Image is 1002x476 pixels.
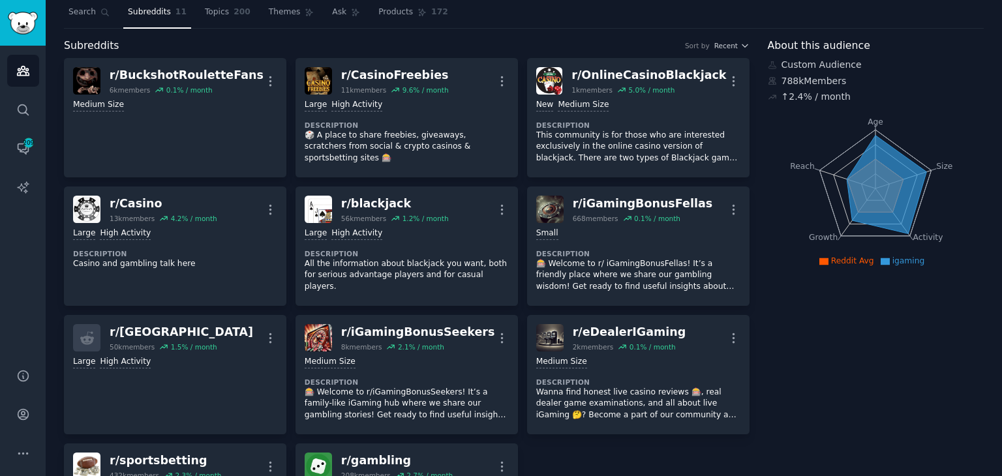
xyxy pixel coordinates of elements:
span: 11 [175,7,187,18]
div: 50k members [110,342,155,351]
div: r/ BuckshotRouletteFans [110,67,264,83]
span: igaming [892,256,925,265]
dt: Description [305,378,509,387]
div: 788k Members [768,74,984,88]
div: High Activity [100,356,151,368]
a: r/[GEOGRAPHIC_DATA]50kmembers1.5% / monthLargeHigh Activity [64,315,286,434]
a: Topics200 [200,2,255,29]
span: Ask [332,7,346,18]
p: 🎲 A place to share freebies, giveaways, scratchers from social & crypto casinos & sportsbetting s... [305,130,509,164]
tspan: Size [936,161,952,170]
div: 0.1 % / month [630,342,676,351]
p: 🎰 Welcome to r/ iGamingBonusFellas! It’s a friendly place where we share our gambling wisdom! Get... [536,258,740,293]
span: Recent [714,41,738,50]
div: r/ iGamingBonusSeekers [341,324,495,340]
div: Small [536,228,558,240]
div: 6k members [110,85,151,95]
span: 172 [431,7,448,18]
dt: Description [305,249,509,258]
a: BuckshotRouletteFansr/BuckshotRouletteFans6kmembers0.1% / monthMedium Size [64,58,286,177]
dt: Description [536,249,740,258]
div: 1k members [571,85,613,95]
div: Large [73,356,95,368]
div: r/ sportsbetting [110,453,221,469]
a: Casinor/Casino13kmembers4.2% / monthLargeHigh ActivityDescriptionCasino and gambling talk here [64,186,286,306]
div: r/ iGamingBonusFellas [573,196,712,212]
div: r/ [GEOGRAPHIC_DATA] [110,324,253,340]
a: eDealerIGamingr/eDealerIGaming2kmembers0.1% / monthMedium SizeDescriptionWanna find honest live c... [527,315,750,434]
p: This community is for those who are interested exclusively in the online casino version of blackj... [536,130,740,164]
img: CasinoFreebies [305,67,332,95]
tspan: Reach [790,161,815,170]
a: 209 [7,132,39,164]
div: r/ Casino [110,196,217,212]
div: 0.1 % / month [634,214,680,223]
tspan: Growth [809,233,838,242]
span: 209 [23,138,35,147]
p: Wanna find honest live casino reviews 🎰, real dealer game examinations, and all about live iGamin... [536,387,740,421]
div: 0.1 % / month [166,85,213,95]
a: Products172 [374,2,452,29]
a: Ask [327,2,365,29]
div: 8k members [341,342,382,351]
div: Large [73,228,95,240]
a: iGamingBonusFellasr/iGamingBonusFellas668members0.1% / monthSmallDescription🎰 Welcome to r/ iGami... [527,186,750,306]
div: 9.6 % / month [402,85,449,95]
div: r/ blackjack [341,196,449,212]
span: Subreddits [64,38,119,54]
div: r/ CasinoFreebies [341,67,449,83]
div: r/ gambling [341,453,453,469]
p: Casino and gambling talk here [73,258,277,270]
a: Themes [264,2,319,29]
div: Medium Size [558,99,609,112]
div: Sort by [685,41,710,50]
div: High Activity [331,99,382,112]
a: Subreddits11 [123,2,191,29]
span: Subreddits [128,7,171,18]
img: blackjack [305,196,332,223]
a: OnlineCasinoBlackjackr/OnlineCasinoBlackjack1kmembers5.0% / monthNewMedium SizeDescriptionThis co... [527,58,750,177]
div: 4.2 % / month [171,214,217,223]
div: r/ eDealerIGaming [573,324,686,340]
div: Medium Size [305,356,356,368]
div: r/ OnlineCasinoBlackjack [571,67,726,83]
a: Search [64,2,114,29]
span: Products [378,7,413,18]
p: 🎰 Welcome to r/iGamingBonusSeekers! It’s a family-like iGaming hub where we share our gambling st... [305,387,509,421]
span: Topics [205,7,229,18]
div: Medium Size [536,356,587,368]
div: 2.1 % / month [398,342,444,351]
div: 56k members [341,214,386,223]
div: 1.5 % / month [171,342,217,351]
dt: Description [305,121,509,130]
div: Medium Size [73,99,124,112]
p: All the information about blackjack you want, both for serious advantage players and for casual p... [305,258,509,293]
a: CasinoFreebiesr/CasinoFreebies11kmembers9.6% / monthLargeHigh ActivityDescription🎲 A place to sha... [296,58,518,177]
span: Themes [269,7,301,18]
button: Recent [714,41,750,50]
dt: Description [536,121,740,130]
div: 1.2 % / month [402,214,449,223]
div: Large [305,99,327,112]
a: blackjackr/blackjack56kmembers1.2% / monthLargeHigh ActivityDescriptionAll the information about ... [296,186,518,306]
dt: Description [536,378,740,387]
span: Reddit Avg [831,256,874,265]
img: GummySearch logo [8,12,38,35]
div: 13k members [110,214,155,223]
span: About this audience [768,38,870,54]
img: eDealerIGaming [536,324,564,351]
div: New [536,99,554,112]
div: 668 members [573,214,618,223]
img: OnlineCasinoBlackjack [536,67,563,95]
div: ↑ 2.4 % / month [782,90,851,104]
img: Casino [73,196,100,223]
a: iGamingBonusSeekersr/iGamingBonusSeekers8kmembers2.1% / monthMedium SizeDescription🎰 Welcome to r... [296,315,518,434]
span: 200 [234,7,250,18]
div: High Activity [331,228,382,240]
div: Custom Audience [768,58,984,72]
span: Search [68,7,96,18]
div: 2k members [573,342,614,351]
div: High Activity [100,228,151,240]
img: BuckshotRouletteFans [73,67,100,95]
img: iGamingBonusFellas [536,196,564,223]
